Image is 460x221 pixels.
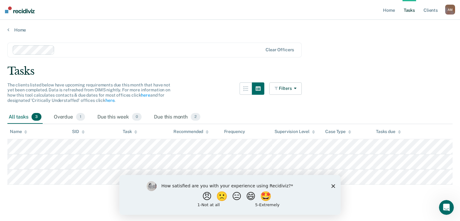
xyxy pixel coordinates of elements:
div: Supervision Level [275,129,315,134]
iframe: Survey by Kim from Recidiviz [119,175,341,215]
span: 0 [132,113,142,121]
div: Recommended [173,129,209,134]
img: Recidiviz [5,6,35,13]
a: here [105,98,114,103]
div: A M [445,5,455,15]
button: AM [445,5,455,15]
button: Filters [269,82,302,95]
div: Due this month2 [153,111,202,124]
a: Home [7,27,453,33]
span: The clients listed below have upcoming requirements due this month that have not yet been complet... [7,82,170,103]
span: 1 [76,113,85,121]
span: 3 [32,113,41,121]
iframe: Intercom live chat [439,200,454,215]
div: SID [72,129,85,134]
div: Tasks due [376,129,401,134]
div: Task [123,129,137,134]
div: Name [10,129,27,134]
div: Frequency [224,129,245,134]
a: here [141,93,150,98]
div: Due this week0 [96,111,143,124]
div: Tasks [7,65,453,77]
div: Clear officers [266,47,294,52]
div: Case Type [325,129,351,134]
div: Overdue1 [53,111,86,124]
div: All tasks3 [7,111,43,124]
span: 2 [191,113,200,121]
